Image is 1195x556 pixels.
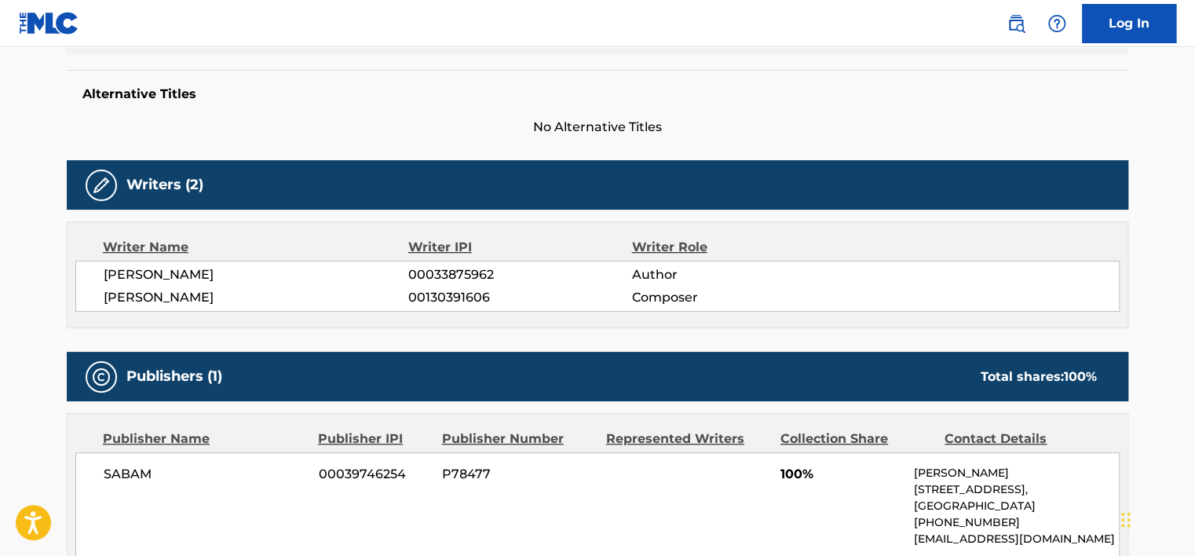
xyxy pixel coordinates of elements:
[441,430,594,448] div: Publisher Number
[408,288,631,307] span: 00130391606
[408,265,631,284] span: 00033875962
[1082,4,1176,43] a: Log In
[82,86,1113,102] h5: Alternative Titles
[1007,14,1025,33] img: search
[318,430,429,448] div: Publisher IPI
[1116,481,1195,556] div: চ্যাট উইজেট
[103,430,306,448] div: Publisher Name
[914,514,1119,531] p: [PHONE_NUMBER]
[67,118,1128,137] span: No Alternative Titles
[914,465,1119,481] p: [PERSON_NAME]
[104,265,408,284] span: [PERSON_NAME]
[914,498,1119,514] p: [GEOGRAPHIC_DATA]
[92,368,111,386] img: Publishers
[1000,8,1032,39] a: Public Search
[1064,369,1097,384] span: 100 %
[1121,496,1131,543] div: টেনে আনুন
[914,531,1119,547] p: [EMAIL_ADDRESS][DOMAIN_NAME]
[408,238,632,257] div: Writer IPI
[914,481,1119,498] p: [STREET_ADDRESS],
[104,465,307,484] span: SABAM
[1116,481,1195,556] iframe: Chat Widget
[103,238,408,257] div: Writer Name
[631,265,835,284] span: Author
[104,288,408,307] span: [PERSON_NAME]
[126,176,203,194] h5: Writers (2)
[319,465,430,484] span: 00039746254
[631,238,835,257] div: Writer Role
[92,176,111,195] img: Writers
[780,465,902,484] span: 100%
[1047,14,1066,33] img: help
[1041,8,1073,39] div: Help
[981,368,1097,386] div: Total shares:
[126,368,222,386] h5: Publishers (1)
[945,430,1097,448] div: Contact Details
[631,288,835,307] span: Composer
[19,12,79,35] img: MLC Logo
[442,465,594,484] span: P78477
[780,430,933,448] div: Collection Share
[606,430,769,448] div: Represented Writers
